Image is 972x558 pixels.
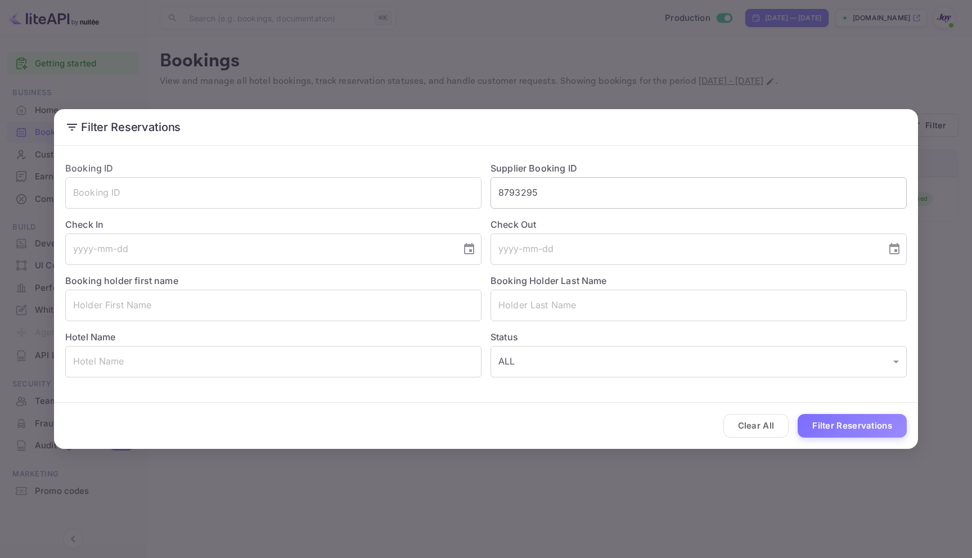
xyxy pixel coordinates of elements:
label: Check Out [490,218,907,231]
h2: Filter Reservations [54,109,918,145]
label: Check In [65,218,481,231]
input: Supplier Booking ID [490,177,907,209]
input: Holder First Name [65,290,481,321]
label: Booking ID [65,163,114,174]
label: Booking Holder Last Name [490,275,607,286]
div: ALL [490,346,907,377]
input: Holder Last Name [490,290,907,321]
label: Status [490,330,907,344]
button: Choose date [458,238,480,260]
input: Booking ID [65,177,481,209]
label: Hotel Name [65,331,116,343]
input: yyyy-mm-dd [65,233,453,265]
label: Supplier Booking ID [490,163,577,174]
button: Choose date [883,238,906,260]
button: Clear All [723,414,789,438]
input: yyyy-mm-dd [490,233,879,265]
input: Hotel Name [65,346,481,377]
button: Filter Reservations [798,414,907,438]
label: Booking holder first name [65,275,178,286]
